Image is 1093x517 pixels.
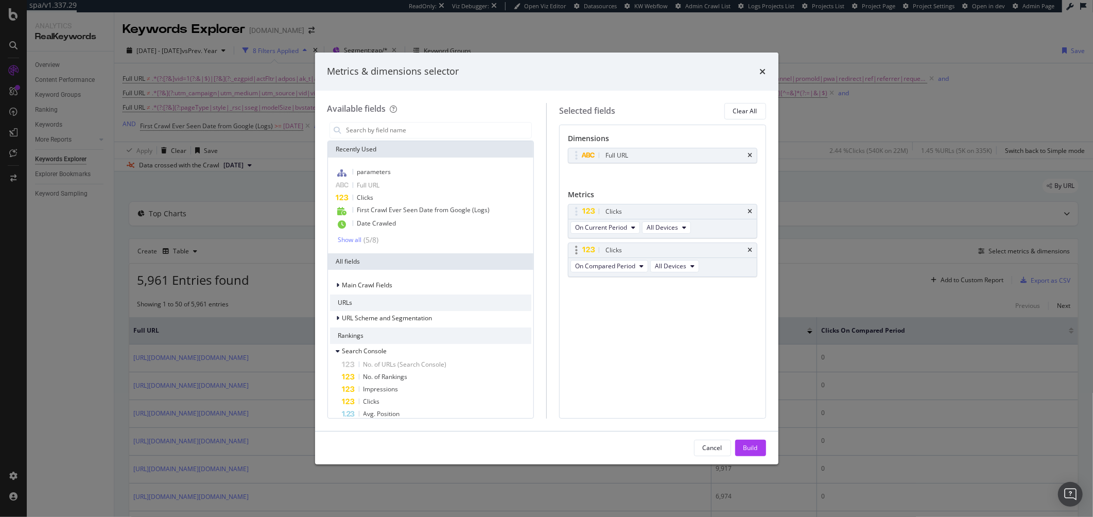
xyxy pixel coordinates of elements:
div: times [748,247,753,253]
button: On Current Period [570,221,640,234]
div: Metrics [568,189,757,204]
span: On Current Period [575,223,627,232]
span: URL Scheme and Segmentation [342,314,432,322]
span: parameters [357,167,391,176]
span: Full URL [357,181,380,189]
span: No. of URLs (Search Console) [363,360,447,369]
div: Show all [338,236,362,244]
div: Full URLtimes [568,148,757,163]
span: On Compared Period [575,262,635,270]
span: All Devices [655,262,686,270]
input: Search by field name [345,123,532,138]
div: Clear All [733,107,757,115]
span: Clicks [363,397,380,406]
span: First Crawl Ever Seen Date from Google (Logs) [357,205,490,214]
div: All fields [328,253,534,270]
div: Rankings [330,328,532,344]
span: Clicks [357,193,374,202]
div: times [748,209,753,215]
span: All Devices [647,223,678,232]
button: Build [735,440,766,456]
button: All Devices [650,260,699,272]
div: Build [743,443,758,452]
div: times [748,152,753,159]
div: Clicks [605,245,622,255]
div: ClickstimesOn Compared PeriodAll Devices [568,243,757,277]
button: Cancel [694,440,731,456]
div: Clicks [605,206,622,217]
span: Search Console [342,347,387,355]
button: Clear All [724,103,766,119]
span: Impressions [363,385,398,393]
div: URLs [330,295,532,311]
div: ( 5 / 8 ) [362,235,379,245]
div: Dimensions [568,133,757,148]
div: Full URL [605,150,628,161]
div: modal [315,53,778,464]
div: Metrics & dimensions selector [327,65,459,78]
div: Cancel [703,443,722,452]
div: ClickstimesOn Current PeriodAll Devices [568,204,757,238]
button: All Devices [642,221,691,234]
button: On Compared Period [570,260,648,272]
div: Available fields [327,103,386,114]
span: Avg. Position [363,409,400,418]
span: No. of Rankings [363,372,408,381]
div: times [760,65,766,78]
span: Date Crawled [357,219,396,228]
div: Open Intercom Messenger [1058,482,1083,507]
div: Selected fields [559,105,615,117]
span: Main Crawl Fields [342,281,393,289]
div: Recently Used [328,141,534,158]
